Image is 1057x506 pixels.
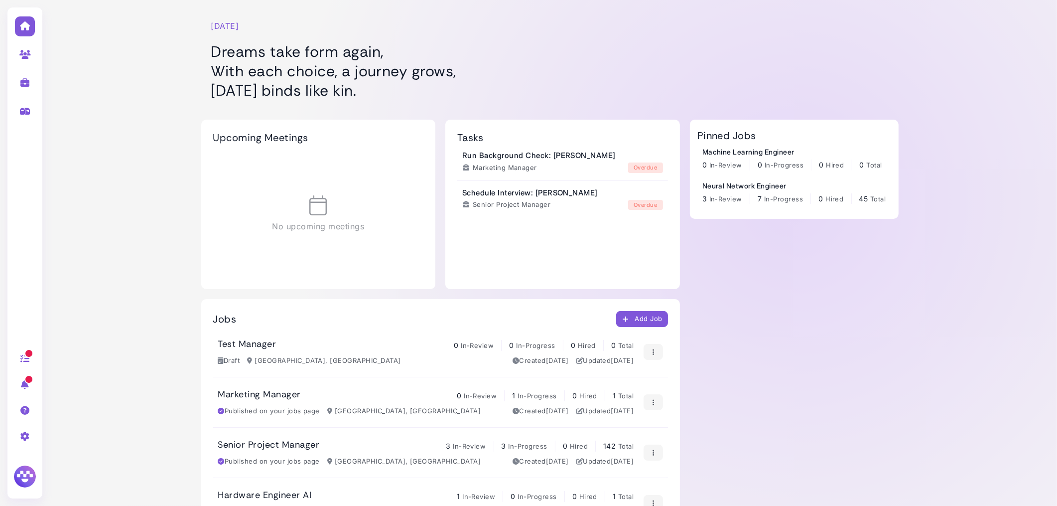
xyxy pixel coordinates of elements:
time: [DATE] [211,20,239,32]
span: 0 [818,194,823,203]
h2: Tasks [457,132,483,144]
span: 142 [603,442,616,450]
span: 1 [457,492,460,501]
h2: Pinned Jobs [697,130,756,142]
span: Total [618,341,634,349]
div: [GEOGRAPHIC_DATA], [GEOGRAPHIC_DATA] [327,457,481,467]
span: In-Progress [765,161,803,169]
span: 45 [859,194,868,203]
span: Hired [578,341,596,349]
div: Neural Network Engineer [702,180,886,191]
span: Total [618,392,634,400]
span: In-Review [462,493,495,501]
h3: Schedule Interview: [PERSON_NAME] [462,188,598,197]
div: [GEOGRAPHIC_DATA], [GEOGRAPHIC_DATA] [327,406,481,416]
div: Updated [576,457,634,467]
span: In-Progress [516,341,555,349]
span: 0 [509,341,514,349]
span: 0 [572,492,577,501]
a: Machine Learning Engineer 0 In-Review 0 In-Progress 0 Hired 0 Total [702,147,882,170]
div: Marketing Manager [462,163,537,173]
div: Published on your jobs page [218,406,320,416]
time: May 21, 2025 [546,407,569,415]
time: Aug 20, 2025 [546,356,569,364]
h3: Marketing Manager [218,389,301,400]
span: 3 [702,194,707,203]
span: 7 [758,194,762,203]
span: Hired [579,392,597,400]
span: 1 [613,492,616,501]
div: Draft [218,356,240,366]
div: Machine Learning Engineer [702,147,882,157]
div: Created [513,457,569,467]
div: Updated [576,406,634,416]
h3: Run Background Check: [PERSON_NAME] [462,151,616,160]
div: Published on your jobs page [218,457,320,467]
span: Total [618,442,634,450]
span: In-Review [461,341,494,349]
h2: Jobs [213,313,237,325]
span: 0 [457,391,461,400]
div: No upcoming meetings [213,154,424,274]
span: In-Progress [508,442,547,450]
span: In-Review [464,392,497,400]
span: 1 [512,391,515,400]
time: Jan 27, 2025 [546,457,569,465]
h3: Hardware Engineer AI [218,490,312,501]
span: In-Review [453,442,486,450]
span: Hired [570,442,588,450]
span: In-Review [709,195,742,203]
span: Total [618,493,634,501]
div: Created [513,406,569,416]
span: 0 [702,161,707,169]
div: [GEOGRAPHIC_DATA], [GEOGRAPHIC_DATA] [247,356,400,366]
div: overdue [628,200,663,210]
span: 0 [511,492,515,501]
span: Total [870,195,886,203]
span: Hired [825,195,843,203]
span: 0 [819,161,823,169]
h3: Test Manager [218,339,276,350]
span: 0 [571,341,575,349]
span: 0 [572,391,577,400]
time: Aug 14, 2025 [611,457,634,465]
span: 0 [860,161,864,169]
div: overdue [628,163,663,173]
div: Senior Project Manager [462,200,550,210]
span: 1 [613,391,616,400]
img: Megan [12,464,37,489]
span: In-Review [709,161,742,169]
h1: Dreams take form again, With each choice, a journey grows, [DATE] binds like kin. [211,42,682,100]
div: Add Job [622,314,662,325]
span: 0 [563,442,567,450]
span: Hired [579,493,597,501]
span: 0 [454,341,458,349]
h3: Senior Project Manager [218,440,320,451]
span: 0 [611,341,616,349]
h2: Upcoming Meetings [213,132,308,144]
time: Aug 20, 2025 [611,356,634,364]
time: Jun 09, 2025 [611,407,634,415]
div: Updated [576,356,634,366]
span: In-Progress [518,493,556,501]
span: Hired [826,161,844,169]
button: Add Job [616,311,668,327]
span: In-Progress [764,195,803,203]
span: 0 [758,161,762,169]
a: Neural Network Engineer 3 In-Review 7 In-Progress 0 Hired 45 Total [702,180,886,204]
span: Total [867,161,882,169]
span: 3 [446,442,450,450]
span: 3 [502,442,506,450]
span: In-Progress [518,392,556,400]
div: Created [513,356,569,366]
